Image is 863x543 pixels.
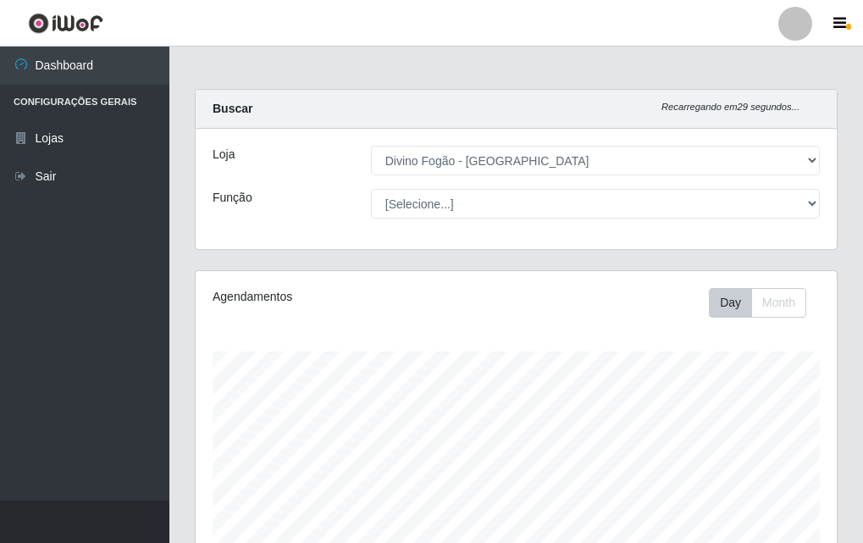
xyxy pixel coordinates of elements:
div: First group [709,288,806,318]
i: Recarregando em 29 segundos... [661,102,799,112]
label: Função [213,189,252,207]
label: Loja [213,146,235,163]
button: Month [751,288,806,318]
div: Toolbar with button groups [709,288,820,318]
img: CoreUI Logo [28,13,103,34]
div: Agendamentos [213,288,451,306]
strong: Buscar [213,102,252,115]
button: Day [709,288,752,318]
